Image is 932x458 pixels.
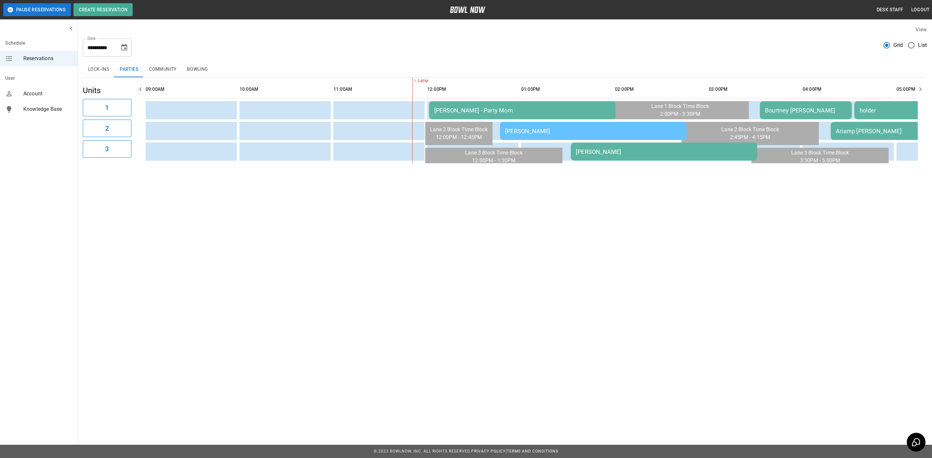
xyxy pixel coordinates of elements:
button: Bowling [182,62,213,77]
div: [PERSON_NAME] [505,128,681,134]
button: Parties [115,62,144,77]
div: inventory tabs [83,62,927,77]
button: Lock-ins [83,62,115,77]
button: Logout [909,4,932,16]
h5: Units [83,85,131,96]
th: 09:00AM [146,80,237,99]
div: [PERSON_NAME] [576,148,752,155]
button: Pause Reservations [3,3,71,16]
h6: 2 [105,123,109,133]
span: Grid [893,41,903,49]
h6: 3 [105,144,109,154]
button: Create Reservation [73,3,133,16]
button: 2 [83,120,131,137]
a: Terms and Conditions [507,449,558,453]
button: Community [144,62,182,77]
span: Account [23,90,72,98]
span: © 2022 BowlNow, Inc. All Rights Reserved. [374,449,471,453]
button: Choose date, selected date is Sep 20, 2025 [118,41,131,54]
div: [PERSON_NAME] - Party Mom [434,107,610,114]
th: 11:00AM [333,80,425,99]
th: 12:00PM [427,80,518,99]
button: 3 [83,140,131,158]
div: Bourtney [PERSON_NAME] [765,107,847,114]
label: View [915,27,927,33]
img: logo [450,6,485,13]
th: 10:00AM [239,80,331,99]
span: Reservations [23,55,72,62]
span: List [918,41,927,49]
button: Desk Staff [874,4,906,16]
span: Knowledge Base [23,105,72,113]
button: 1 [83,99,131,116]
span: 1:34PM [412,78,414,85]
h6: 1 [105,102,109,113]
a: Privacy Policy [471,449,505,453]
